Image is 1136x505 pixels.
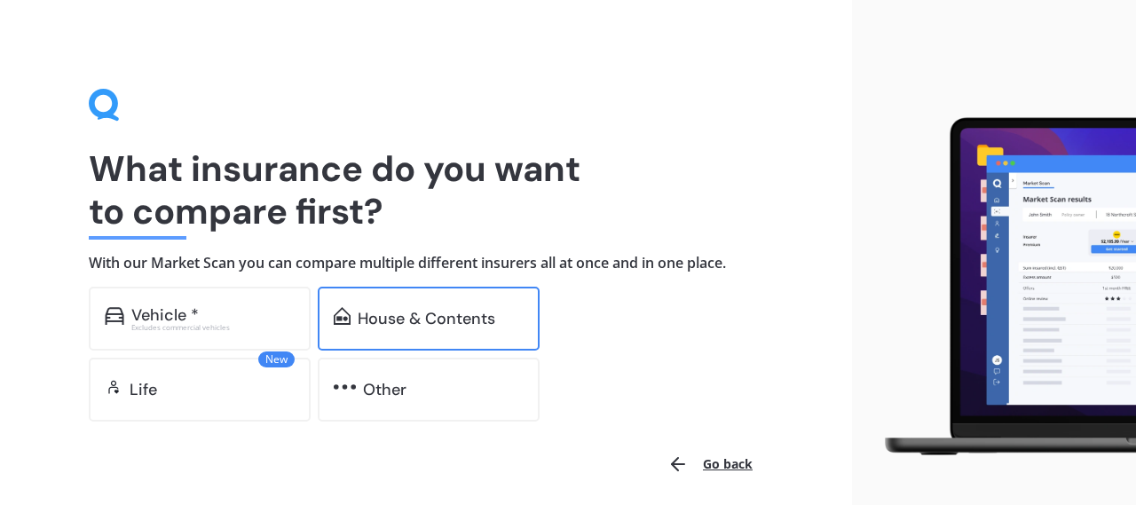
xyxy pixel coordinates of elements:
[130,381,157,398] div: Life
[258,351,295,367] span: New
[334,307,351,325] img: home-and-contents.b802091223b8502ef2dd.svg
[657,443,763,485] button: Go back
[363,381,406,398] div: Other
[334,378,356,396] img: other.81dba5aafe580aa69f38.svg
[105,378,122,396] img: life.f720d6a2d7cdcd3ad642.svg
[131,306,199,324] div: Vehicle *
[358,310,495,327] div: House & Contents
[866,110,1136,464] img: laptop.webp
[89,147,763,233] h1: What insurance do you want to compare first?
[131,324,295,331] div: Excludes commercial vehicles
[89,254,763,272] h4: With our Market Scan you can compare multiple different insurers all at once and in one place.
[105,307,124,325] img: car.f15378c7a67c060ca3f3.svg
